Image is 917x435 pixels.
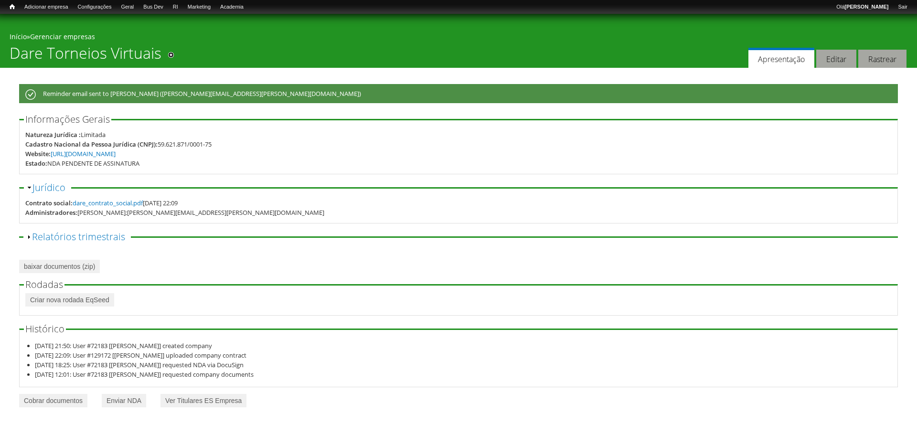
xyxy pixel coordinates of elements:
span: Informações Gerais [25,113,110,126]
a: Gerenciar empresas [30,32,95,41]
div: NDA PENDENTE DE ASSINATURA [47,159,139,168]
li: [DATE] 12:01: User #72183 [[PERSON_NAME]] requested company documents [35,370,892,379]
a: Início [10,32,27,41]
a: Bus Dev [139,2,168,12]
span: Rodadas [25,278,63,291]
a: Apresentação [748,48,814,68]
span: [DATE] 22:09 [73,199,178,207]
a: Criar nova rodada EqSeed [25,293,114,307]
div: Administradores: [25,208,77,217]
span: Início [10,3,15,10]
a: baixar documentos (zip) [19,260,100,273]
a: RI [168,2,183,12]
span: Histórico [25,322,64,335]
a: Olá[PERSON_NAME] [832,2,893,12]
a: Configurações [73,2,117,12]
a: Ver Titulares ES Empresa [160,394,246,407]
div: Cadastro Nacional da Pessoa Jurídica (CNPJ): [25,139,158,149]
a: Jurídico [32,181,65,194]
a: dare_contrato_social.pdf [73,199,143,207]
li: [DATE] 18:25: User #72183 [[PERSON_NAME]] requested NDA via DocuSign [35,360,892,370]
div: Estado: [25,159,47,168]
div: » [10,32,907,44]
a: [URL][DOMAIN_NAME] [51,149,116,158]
a: Marketing [183,2,215,12]
strong: [PERSON_NAME] [844,4,888,10]
div: Contrato social: [25,198,73,208]
div: Limitada [81,130,106,139]
a: Cobrar documentos [19,394,87,407]
div: [PERSON_NAME];[PERSON_NAME][EMAIL_ADDRESS][PERSON_NAME][DOMAIN_NAME] [77,208,324,217]
a: Enviar NDA [102,394,146,407]
div: 59.621.871/0001-75 [158,139,212,149]
div: Website: [25,149,51,159]
li: [DATE] 22:09: User #129172 [[PERSON_NAME]] uploaded company contract [35,350,892,360]
div: Reminder email sent to [PERSON_NAME] ([PERSON_NAME][EMAIL_ADDRESS][PERSON_NAME][DOMAIN_NAME]) [19,84,898,103]
a: Geral [116,2,139,12]
a: Academia [215,2,248,12]
a: Relatórios trimestrais [32,230,125,243]
a: Início [5,2,20,11]
a: Rastrear [858,50,906,68]
a: Editar [816,50,856,68]
a: Sair [893,2,912,12]
div: Natureza Jurídica : [25,130,81,139]
li: [DATE] 21:50: User #72183 [[PERSON_NAME]] created company [35,341,892,350]
h1: Dare Torneios Virtuais [10,44,161,68]
a: Adicionar empresa [20,2,73,12]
